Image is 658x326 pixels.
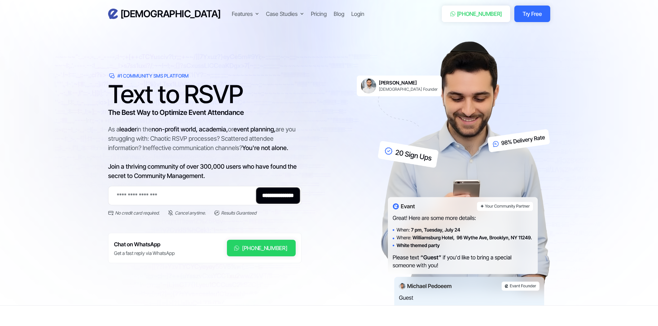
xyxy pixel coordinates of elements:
h6: Chat on WhatsApp [114,240,175,249]
h6: [PERSON_NAME] [379,80,438,86]
span: event planning, [233,126,276,133]
h1: Text to RSVP [108,84,302,105]
a: [PHONE_NUMBER] [442,6,511,22]
div: Features [232,10,253,18]
a: Try Free [514,6,550,22]
div: Case Studies [266,10,304,18]
a: Blog [334,10,344,18]
span: non-profit world, academia, [152,126,228,133]
a: [PERSON_NAME][DEMOGRAPHIC_DATA] Founder [357,76,442,96]
form: Email Form 2 [108,186,302,216]
div: Case Studies [266,10,298,18]
span: Join a thriving community of over 300,000 users who have found the secret to Community Management. [108,163,297,179]
span: leader [120,126,137,133]
span: You're not alone. [242,144,288,151]
div: No credit card required. [115,209,160,216]
a: home [108,8,221,20]
div: #1 Community SMS Platform [117,72,189,79]
h3: The Best Way to Optimize Event Attendance [108,107,302,118]
div: Results Guranteed [221,209,256,216]
a: Login [351,10,364,18]
div: As a in the or are you struggling with: Chaotic RSVP processes? Scattered attendee information? I... [108,125,302,180]
div: Cancel anytime. [175,209,206,216]
a: [PHONE_NUMBER] [227,240,296,256]
a: Pricing [311,10,327,18]
div: Features [232,10,259,18]
div: [PHONE_NUMBER] [242,244,287,252]
div: [PHONE_NUMBER] [457,10,502,18]
h3: [DEMOGRAPHIC_DATA] [121,8,221,20]
div: [DEMOGRAPHIC_DATA] Founder [379,87,438,92]
div: Get a fast reply via WhatsApp [114,250,175,257]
